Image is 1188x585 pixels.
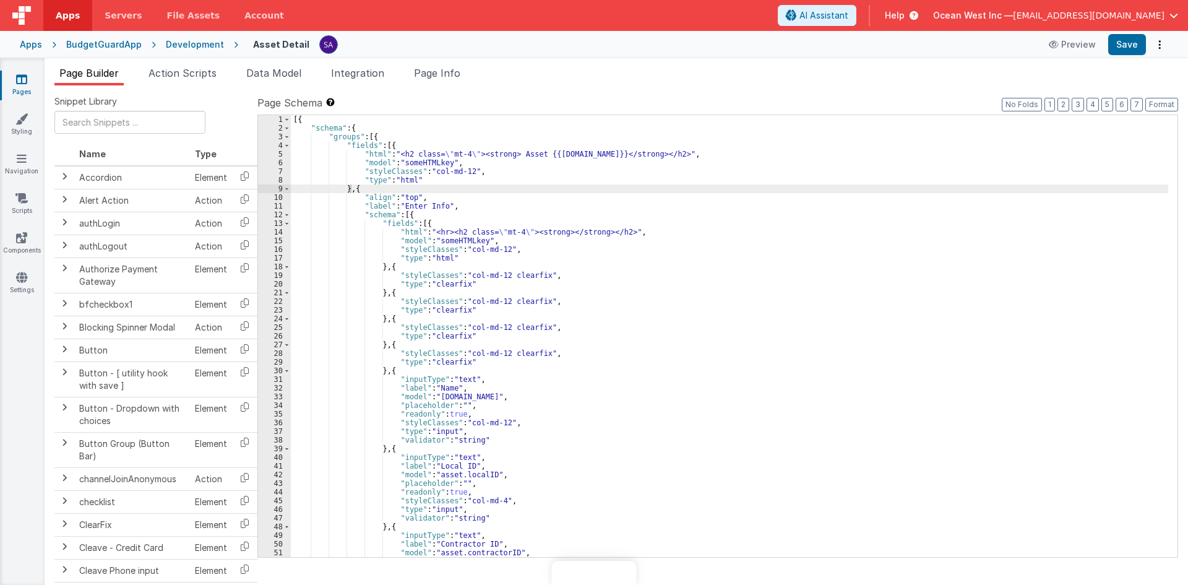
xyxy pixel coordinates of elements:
[74,316,190,339] td: Blocking Spinner Modal
[933,9,1178,22] button: Ocean West Inc — [EMAIL_ADDRESS][DOMAIN_NAME]
[190,189,232,212] td: Action
[258,306,291,314] div: 23
[258,444,291,453] div: 39
[190,397,232,432] td: Element
[258,548,291,557] div: 51
[258,245,291,254] div: 16
[190,513,232,536] td: Element
[258,392,291,401] div: 33
[74,235,190,258] td: authLogout
[59,67,119,79] span: Page Builder
[1041,35,1103,54] button: Preview
[258,427,291,436] div: 37
[258,184,291,193] div: 9
[258,470,291,479] div: 42
[190,166,232,189] td: Element
[258,366,291,375] div: 30
[1087,98,1099,111] button: 4
[1145,98,1178,111] button: Format
[258,254,291,262] div: 17
[258,193,291,202] div: 10
[74,212,190,235] td: authLogin
[258,332,291,340] div: 26
[190,559,232,582] td: Element
[258,115,291,124] div: 1
[20,38,42,51] div: Apps
[258,219,291,228] div: 13
[79,149,106,159] span: Name
[258,522,291,531] div: 48
[1072,98,1084,111] button: 3
[258,210,291,219] div: 12
[885,9,905,22] span: Help
[253,40,309,49] h4: Asset Detail
[74,339,190,362] td: Button
[190,258,232,293] td: Element
[258,167,291,176] div: 7
[331,67,384,79] span: Integration
[190,293,232,316] td: Element
[258,479,291,488] div: 43
[1108,34,1146,55] button: Save
[246,67,301,79] span: Data Model
[799,9,848,22] span: AI Assistant
[190,432,232,467] td: Element
[258,280,291,288] div: 20
[258,314,291,323] div: 24
[74,536,190,559] td: Cleave - Credit Card
[105,9,142,22] span: Servers
[258,496,291,505] div: 45
[1002,98,1042,111] button: No Folds
[1044,98,1055,111] button: 1
[258,462,291,470] div: 41
[258,288,291,297] div: 21
[258,401,291,410] div: 34
[1116,98,1128,111] button: 6
[258,410,291,418] div: 35
[258,124,291,132] div: 2
[74,559,190,582] td: Cleave Phone input
[258,236,291,245] div: 15
[190,536,232,559] td: Element
[74,166,190,189] td: Accordion
[195,149,217,159] span: Type
[190,490,232,513] td: Element
[258,349,291,358] div: 28
[258,141,291,150] div: 4
[54,111,205,134] input: Search Snippets ...
[258,176,291,184] div: 8
[74,467,190,490] td: channelJoinAnonymous
[1101,98,1113,111] button: 5
[66,38,142,51] div: BudgetGuardApp
[258,297,291,306] div: 22
[258,323,291,332] div: 25
[190,467,232,490] td: Action
[1013,9,1164,22] span: [EMAIL_ADDRESS][DOMAIN_NAME]
[258,453,291,462] div: 40
[258,540,291,548] div: 50
[1130,98,1143,111] button: 7
[190,212,232,235] td: Action
[258,158,291,167] div: 6
[190,235,232,258] td: Action
[258,375,291,384] div: 31
[190,316,232,339] td: Action
[258,418,291,427] div: 36
[190,339,232,362] td: Element
[258,488,291,496] div: 44
[166,38,224,51] div: Development
[414,67,460,79] span: Page Info
[257,95,322,110] span: Page Schema
[933,9,1013,22] span: Ocean West Inc —
[74,362,190,397] td: Button - [ utility hook with save ]
[74,432,190,467] td: Button Group (Button Bar)
[190,362,232,397] td: Element
[74,258,190,293] td: Authorize Payment Gateway
[258,358,291,366] div: 29
[1151,36,1168,53] button: Options
[74,513,190,536] td: ClearFix
[258,531,291,540] div: 49
[258,150,291,158] div: 5
[74,490,190,513] td: checklist
[258,436,291,444] div: 38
